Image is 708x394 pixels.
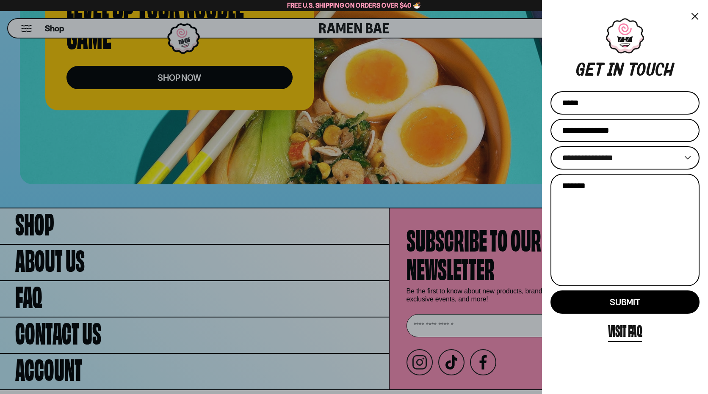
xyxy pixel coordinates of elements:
span: Submit [610,297,640,307]
button: Close menu [690,10,700,22]
a: Visit FAQ [608,318,642,342]
div: touch [628,62,674,81]
div: Get [576,62,603,81]
button: Submit [550,290,700,314]
span: Free U.S. Shipping on Orders over $40 🍜 [287,1,421,9]
div: in [608,62,624,81]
